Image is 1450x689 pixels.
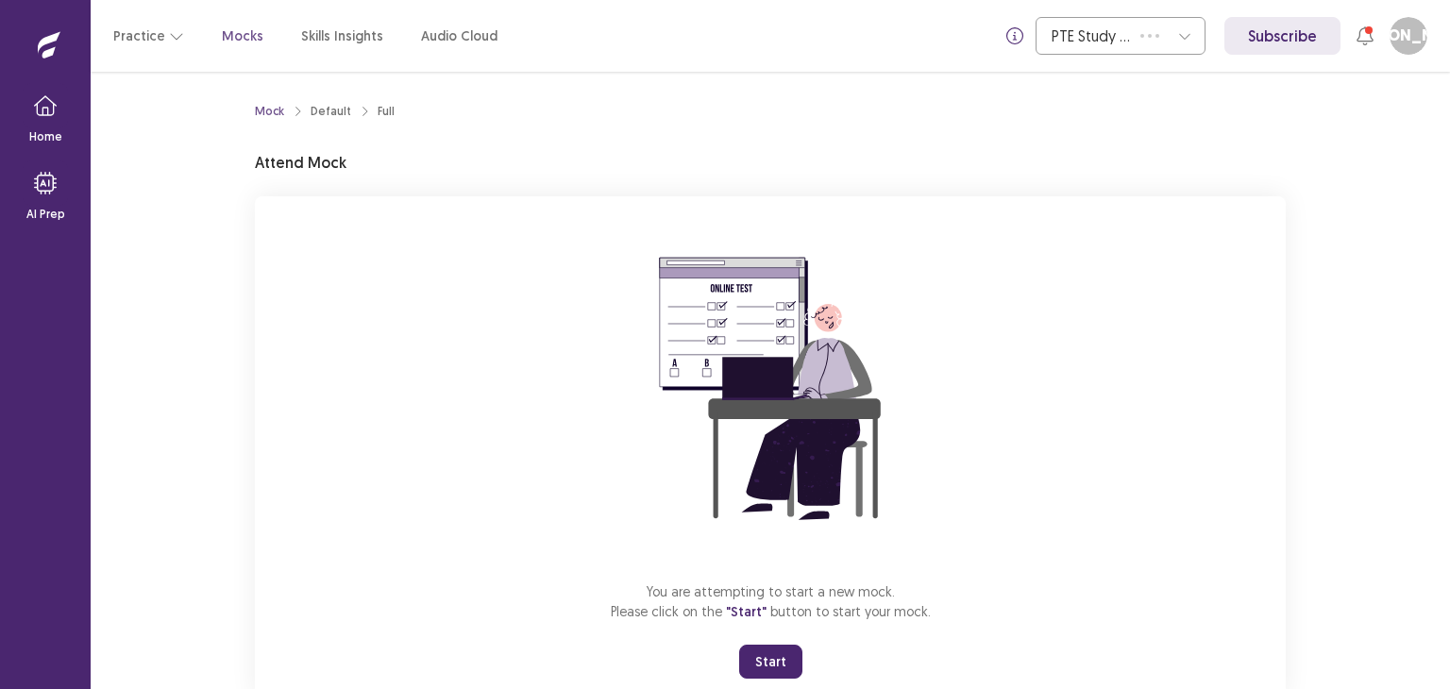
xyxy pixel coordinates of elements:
[1052,18,1131,54] div: PTE Study Centre
[1390,17,1427,55] button: [PERSON_NAME]
[113,19,184,53] button: Practice
[255,103,284,120] a: Mock
[421,26,497,46] a: Audio Cloud
[301,26,383,46] a: Skills Insights
[26,206,65,223] p: AI Prep
[255,103,395,120] nav: breadcrumb
[611,581,931,622] p: You are attempting to start a new mock. Please click on the button to start your mock.
[600,219,940,559] img: attend-mock
[998,19,1032,53] button: info
[726,603,767,620] span: "Start"
[739,645,802,679] button: Start
[255,151,346,174] p: Attend Mock
[222,26,263,46] a: Mocks
[29,128,62,145] p: Home
[311,103,351,120] div: Default
[378,103,395,120] div: Full
[1224,17,1340,55] a: Subscribe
